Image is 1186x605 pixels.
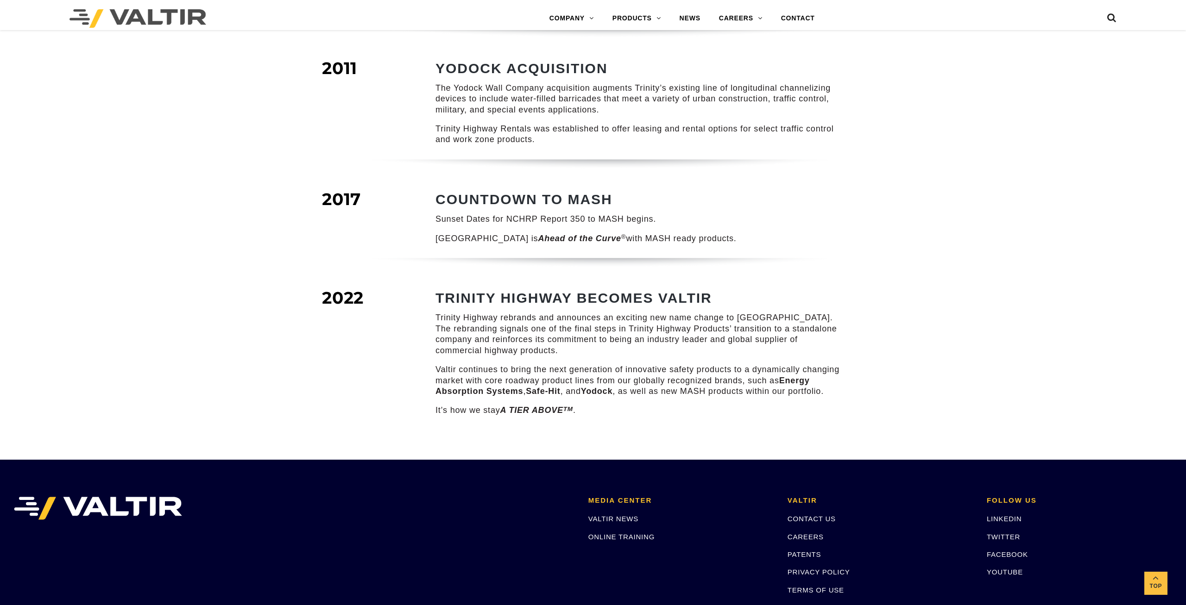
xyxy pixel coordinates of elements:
a: TERMS OF USE [788,586,844,594]
span: Top [1144,581,1167,592]
strong: COUNTDOWN TO MASH [435,192,612,207]
h2: VALTIR [788,497,973,505]
a: CAREERS [710,9,772,28]
span: 2017 [322,189,361,209]
span: 2011 [322,58,357,78]
p: It’s how we stay . [435,405,845,416]
p: Valtir continues to bring the next generation of innovative safety products to a dynamically chan... [435,364,845,397]
em: A TIER ABOVE [500,405,573,415]
img: Valtir [69,9,206,28]
strong: Yodock [581,387,612,396]
p: Sunset Dates for NCHRP Report 350 to MASH begins. [435,214,845,225]
p: The Yodock Wall Company acquisition augments Trinity’s existing line of longitudinal channelizing... [435,83,845,115]
a: PATENTS [788,550,821,558]
a: Top [1144,572,1167,595]
a: VALTIR NEWS [588,515,638,523]
sup: ® [621,233,626,240]
a: TWITTER [987,533,1020,541]
img: VALTIR [14,497,182,520]
h2: FOLLOW US [987,497,1172,505]
strong: Safe-Hit [526,387,560,396]
a: YOUTUBE [987,568,1023,576]
a: CONTACT US [788,515,836,523]
a: ONLINE TRAINING [588,533,655,541]
p: [GEOGRAPHIC_DATA] is with MASH ready products. [435,233,845,244]
a: FACEBOOK [987,550,1028,558]
strong: TRINITY HIGHWAY BECOMES VALTIR [435,290,712,306]
a: LINKEDIN [987,515,1022,523]
p: Trinity Highway rebrands and announces an exciting new name change to [GEOGRAPHIC_DATA]. The rebr... [435,312,845,356]
span: 2022 [322,287,364,308]
strong: YODOCK ACQUISITION [435,61,608,76]
sup: TM [563,405,573,412]
a: COMPANY [540,9,603,28]
a: CONTACT [772,9,824,28]
p: Trinity Highway Rentals was established to offer leasing and rental options for select traffic co... [435,124,845,145]
a: NEWS [670,9,710,28]
em: Ahead of the Curve [538,234,621,243]
a: PRIVACY POLICY [788,568,850,576]
h2: MEDIA CENTER [588,497,774,505]
a: CAREERS [788,533,824,541]
a: PRODUCTS [603,9,670,28]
